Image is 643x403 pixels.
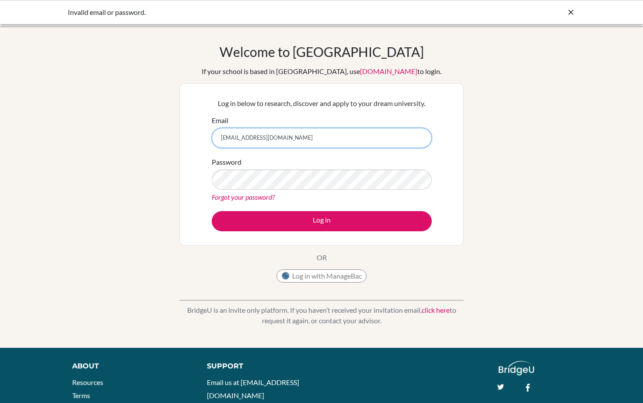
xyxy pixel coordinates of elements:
[317,252,327,263] p: OR
[179,305,464,326] p: BridgeU is an invite only platform. If you haven’t received your invitation email, to request it ...
[422,306,450,314] a: click here
[212,211,432,231] button: Log in
[360,67,417,75] a: [DOMAIN_NAME]
[212,193,275,201] a: Forgot your password?
[72,378,103,386] a: Resources
[220,44,424,60] h1: Welcome to [GEOGRAPHIC_DATA]
[72,361,187,371] div: About
[68,7,444,18] div: Invalid email or password.
[212,115,228,126] label: Email
[276,269,367,283] button: Log in with ManageBac
[202,66,441,77] div: If your school is based in [GEOGRAPHIC_DATA], use to login.
[72,391,90,399] a: Terms
[207,361,313,371] div: Support
[212,98,432,109] p: Log in below to research, discover and apply to your dream university.
[207,378,299,399] a: Email us at [EMAIL_ADDRESS][DOMAIN_NAME]
[212,157,241,167] label: Password
[499,361,534,375] img: logo_white@2x-f4f0deed5e89b7ecb1c2cc34c3e3d731f90f0f143d5ea2071677605dd97b5244.png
